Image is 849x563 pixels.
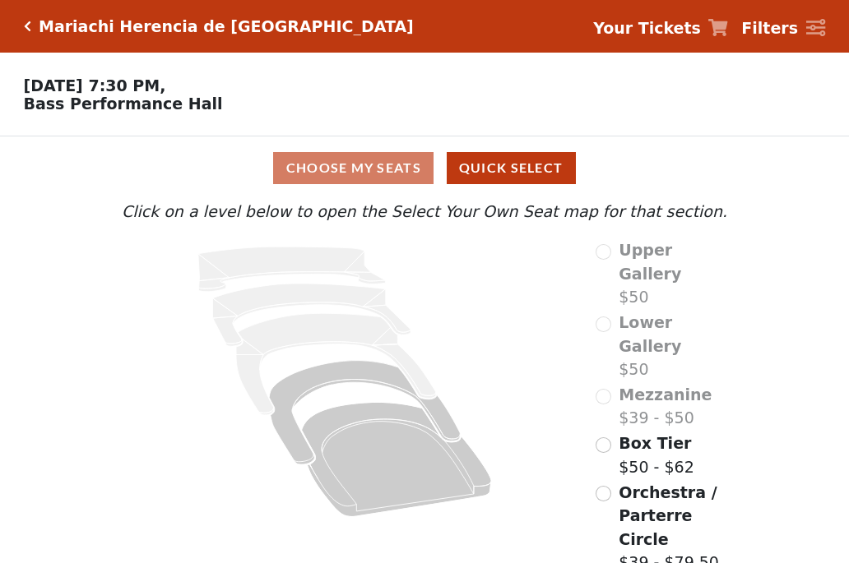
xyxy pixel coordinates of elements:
[619,431,694,478] label: $50 - $62
[39,17,414,36] h5: Mariachi Herencia de [GEOGRAPHIC_DATA]
[741,16,825,40] a: Filters
[619,241,681,283] span: Upper Gallery
[619,383,712,430] label: $39 - $50
[593,19,701,37] strong: Your Tickets
[593,16,728,40] a: Your Tickets
[213,284,411,346] path: Lower Gallery - Seats Available: 0
[198,247,386,292] path: Upper Gallery - Seats Available: 0
[619,311,731,381] label: $50
[302,403,492,517] path: Orchestra / Parterre Circle - Seats Available: 641
[619,483,717,548] span: Orchestra / Parterre Circle
[619,385,712,404] span: Mezzanine
[619,434,691,452] span: Box Tier
[447,152,576,184] button: Quick Select
[24,21,31,32] a: Click here to go back to filters
[619,313,681,355] span: Lower Gallery
[118,200,731,224] p: Click on a level below to open the Select Your Own Seat map for that section.
[619,238,731,309] label: $50
[741,19,798,37] strong: Filters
